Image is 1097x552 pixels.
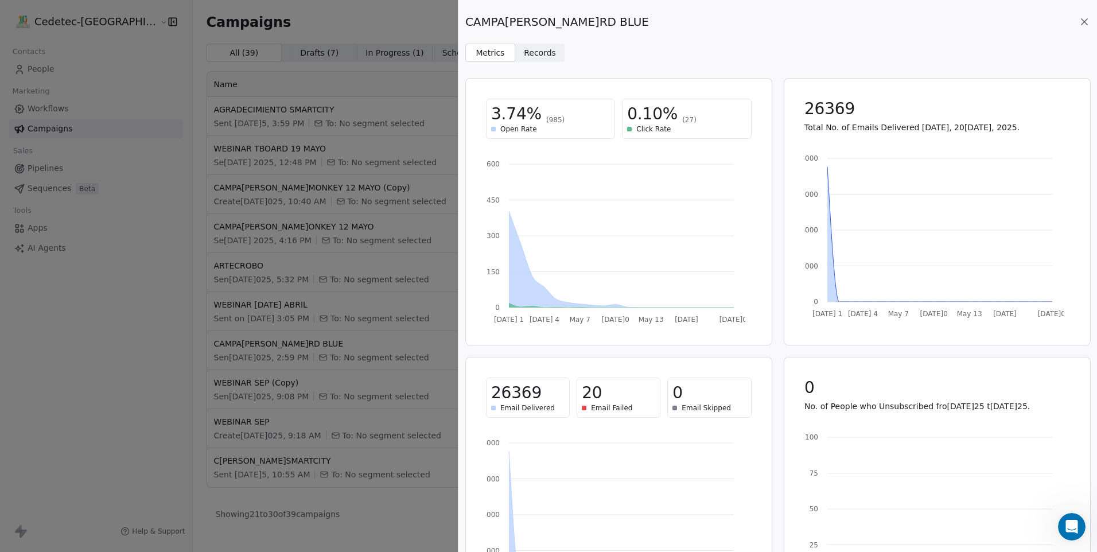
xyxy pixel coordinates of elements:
tspan: [DATE] 4 [530,316,559,324]
iframe: Intercom live chat [1058,513,1086,541]
tspan: 100 [805,433,818,441]
div: Recent message [24,145,206,157]
tspan: 28000 [478,439,500,447]
tspan: 50 [809,505,818,513]
tspan: [DATE]0 [602,316,629,324]
span: Email Skipped [682,403,731,413]
tspan: May 13 [956,310,982,318]
span: Email Failed [591,403,632,413]
tspan: 21000 [796,191,818,199]
span: Email Delivered [500,403,555,413]
tspan: 28000 [796,154,818,162]
span: 0.10% [627,104,678,125]
div: Profile image for SiddarthHi, I can see that my colleague [PERSON_NAME]responded to you closing t... [12,152,217,195]
tspan: 600 [487,160,500,168]
span: Open Rate [500,125,537,134]
div: Send us a message [24,211,192,223]
tspan: [DATE]0 [1037,310,1065,318]
span: 20 [582,383,602,403]
tspan: May 13 [639,316,664,324]
tspan: 21000 [478,475,500,483]
div: Recent messageProfile image for SiddarthHi, I can see that my colleague [PERSON_NAME]responded to... [11,135,218,195]
span: 3.74% [491,104,542,125]
img: Profile image for Siddarth [24,162,46,185]
tspan: [DATE]0 [920,310,947,318]
span: Help [182,387,200,395]
tspan: [DATE] 4 [847,310,877,318]
p: No. of People who Unsubscribed fro[DATE]25 t[DATE]25. [804,401,1070,412]
span: 26369 [491,383,542,403]
p: Hi [PERSON_NAME] [23,81,207,101]
tspan: 0 [495,304,500,312]
img: Profile image for Harinder [23,18,46,41]
span: (27) [682,115,697,125]
span: 26369 [804,99,855,119]
span: Hi, I can see that my colleague [PERSON_NAME]responded to you closing this duplicate thread. [51,162,434,172]
tspan: 14000 [796,226,818,234]
button: Help [153,358,229,404]
div: Sid[PERSON_NAME] [51,173,130,185]
span: Messages [95,387,135,395]
p: How can we help? [23,101,207,120]
tspan: 0 [814,298,818,306]
span: CAMPA[PERSON_NAME]RD BLUE [465,14,649,30]
tspan: 450 [487,196,500,204]
tspan: May 7 [888,310,908,318]
tspan: 300 [487,232,500,240]
tspan: [DATE] 1 [812,310,842,318]
div: Send us a message [11,201,218,232]
p: Total No. of Emails Delivered [DATE], 20[DATE], 2025. [804,122,1070,133]
img: Profile image for Siddarth [45,18,68,41]
span: 0 [804,378,815,398]
span: Click Rate [636,125,671,134]
span: Records [524,47,556,59]
tspan: 150 [487,268,500,276]
img: Profile image for Mrinal [67,18,90,41]
span: 0 [672,383,683,403]
tspan: [DATE] [675,316,698,324]
div: • 4h ago [133,173,165,185]
span: Home [25,387,51,395]
tspan: 14000 [478,511,500,519]
span: (985) [546,115,565,125]
tspan: 75 [809,469,818,477]
tspan: [DATE] 1 [494,316,524,324]
tspan: 25 [809,541,818,549]
button: Messages [76,358,153,404]
tspan: 7000 [800,262,818,270]
tspan: [DATE] [993,310,1017,318]
tspan: May 7 [570,316,590,324]
tspan: [DATE]0 [719,316,747,324]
